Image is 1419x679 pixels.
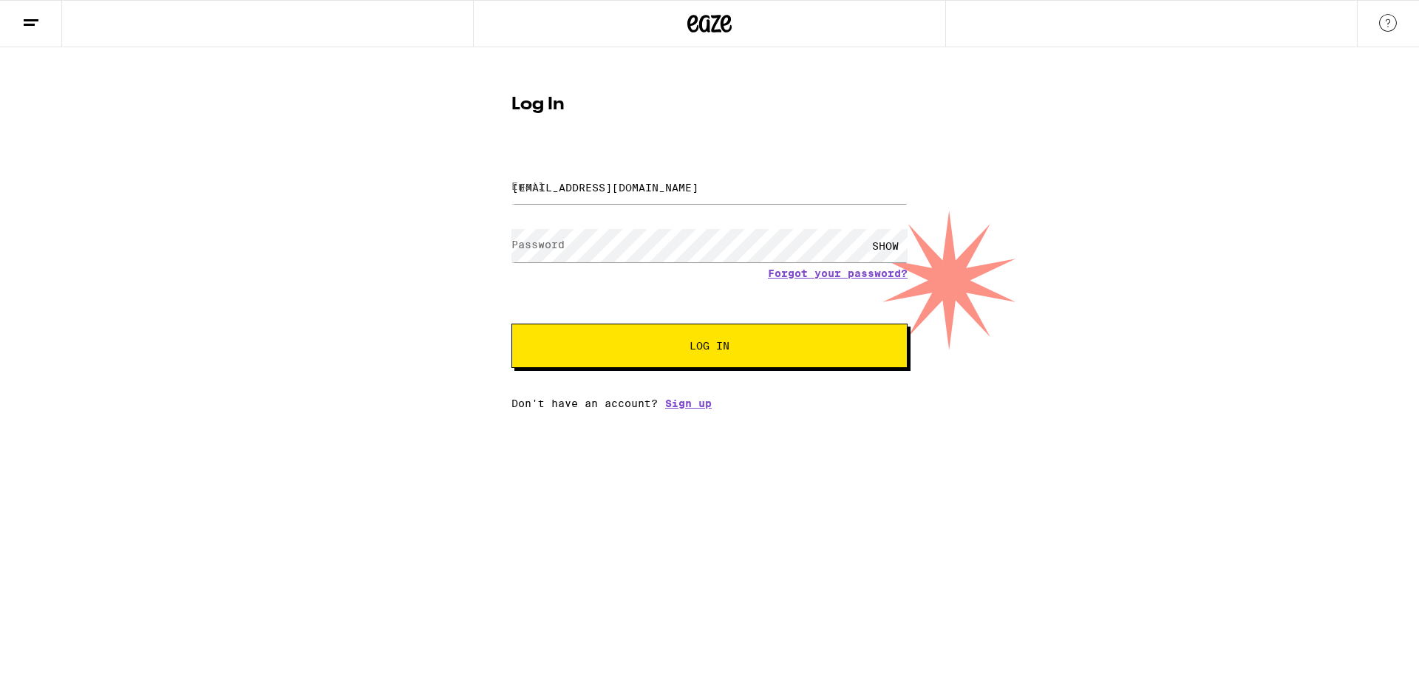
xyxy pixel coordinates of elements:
button: Log In [511,324,908,368]
div: Don't have an account? [511,397,908,409]
h1: Log In [511,96,908,114]
label: Password [511,239,565,250]
label: Email [511,180,545,192]
span: Help [33,10,64,24]
span: Log In [690,341,729,351]
a: Sign up [665,397,712,409]
div: SHOW [863,229,908,262]
a: Forgot your password? [768,267,908,279]
input: Email [511,171,908,204]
